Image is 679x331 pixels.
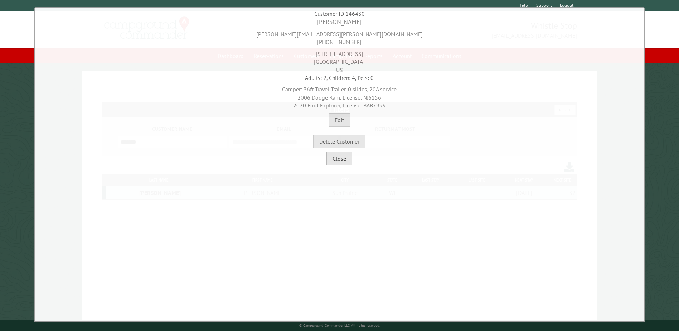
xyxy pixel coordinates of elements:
small: © Campground Commander LLC. All rights reserved. [299,323,380,328]
div: [PERSON_NAME][EMAIL_ADDRESS][PERSON_NAME][DOMAIN_NAME] [PHONE_NUMBER] [37,27,642,46]
button: Delete Customer [313,135,365,148]
button: Edit [329,113,350,127]
div: Customer ID 146430 [37,10,642,18]
div: Adults: 2, Children: 4, Pets: 0 [37,74,642,82]
span: 2020 Ford Explorer, License: BAB7999 [293,102,386,109]
div: [PERSON_NAME] [37,18,642,27]
span: 2006 Dodge Ram, License: NJ6156 [297,94,381,101]
div: Camper: 36ft Travel Trailer, 0 slides, 20A service [37,82,642,109]
button: Close [326,152,352,165]
div: [STREET_ADDRESS] [GEOGRAPHIC_DATA] US [37,46,642,74]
